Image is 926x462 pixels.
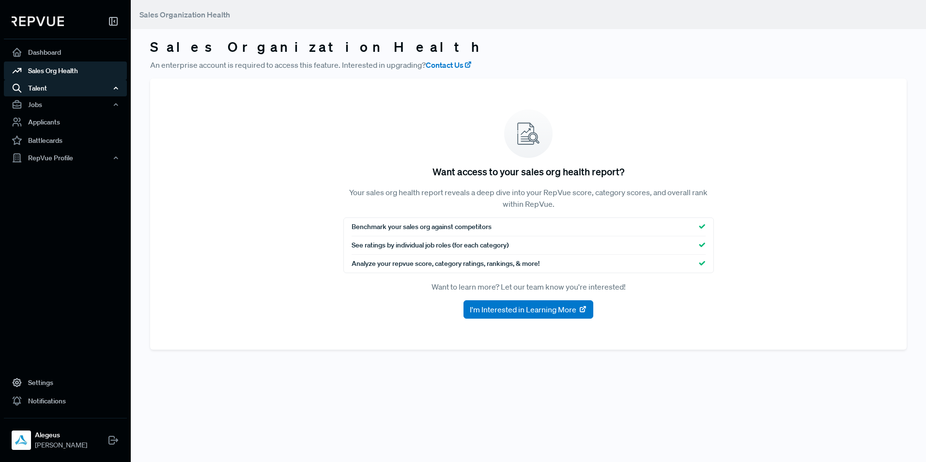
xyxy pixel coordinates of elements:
button: I'm Interested in Learning More [463,300,593,319]
strong: Alegeus [35,430,87,440]
p: Your sales org health report reveals a deep dive into your RepVue score, category scores, and ove... [343,186,714,210]
span: Benchmark your sales org against competitors [352,222,492,232]
a: Battlecards [4,131,127,150]
a: Dashboard [4,43,127,62]
button: RepVue Profile [4,150,127,166]
a: Sales Org Health [4,62,127,80]
h3: Sales Organization Health [150,39,907,55]
button: Talent [4,80,127,96]
span: [PERSON_NAME] [35,440,87,450]
a: Applicants [4,113,127,131]
span: Analyze your repvue score, category ratings, rankings, & more! [352,259,540,269]
a: Contact Us [426,59,472,71]
a: Notifications [4,392,127,410]
button: Jobs [4,96,127,113]
p: Want to learn more? Let our team know you're interested! [343,281,714,293]
img: Alegeus [14,432,29,448]
span: See ratings by individual job roles (for each category) [352,240,509,250]
p: An enterprise account is required to access this feature. Interested in upgrading? [150,59,907,71]
a: AlegeusAlegeus[PERSON_NAME] [4,418,127,454]
a: Settings [4,373,127,392]
h5: Want access to your sales org health report? [432,166,624,177]
img: RepVue [12,16,64,26]
span: I'm Interested in Learning More [470,304,576,315]
span: Sales Organization Health [139,10,230,19]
